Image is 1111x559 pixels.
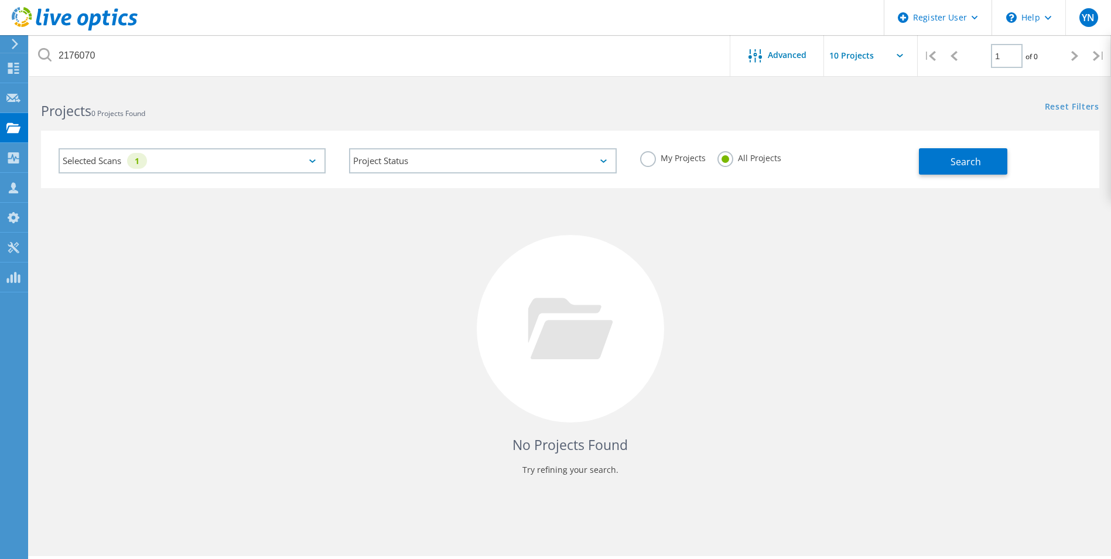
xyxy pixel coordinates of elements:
b: Projects [41,101,91,120]
a: Reset Filters [1045,103,1099,113]
span: YN [1082,13,1095,22]
div: | [1087,35,1111,77]
input: Search projects by name, owner, ID, company, etc [29,35,731,76]
button: Search [919,148,1007,175]
a: Live Optics Dashboard [12,25,138,33]
label: All Projects [717,151,781,162]
span: Advanced [768,51,806,59]
h4: No Projects Found [53,435,1088,455]
div: Selected Scans [59,148,326,173]
p: Try refining your search. [53,461,1088,479]
span: 0 Projects Found [91,108,145,118]
svg: \n [1006,12,1017,23]
div: | [918,35,942,77]
div: Project Status [349,148,616,173]
div: 1 [127,153,147,169]
span: Search [951,155,981,168]
span: of 0 [1025,52,1038,62]
label: My Projects [640,151,706,162]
